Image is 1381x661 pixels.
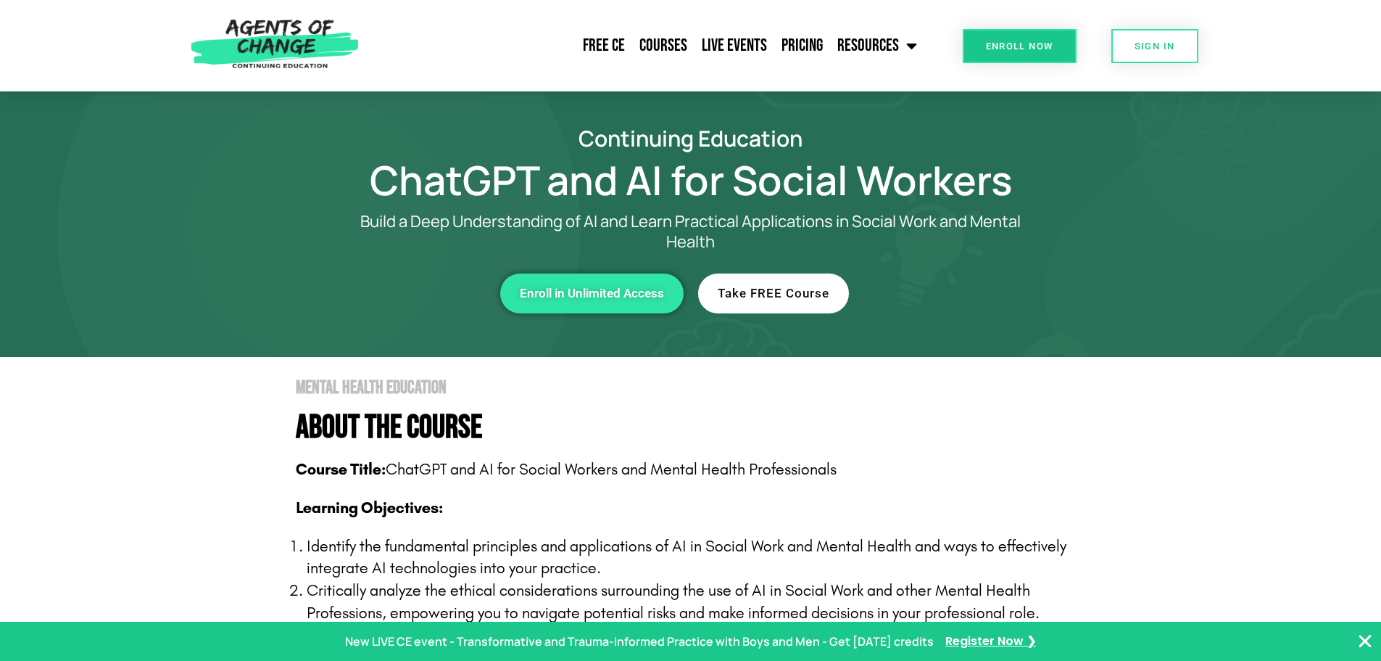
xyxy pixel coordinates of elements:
a: Resources [830,28,924,64]
h2: Continuing Education [278,128,1104,149]
a: Free CE [576,28,632,64]
p: Critically analyze the ethical considerations surrounding the use of AI in Social Work and other ... [307,580,1104,625]
p: New LIVE CE event - Transformative and Trauma-informed Practice with Boys and Men - Get [DATE] cr... [345,631,934,652]
span: Take FREE Course [718,287,829,300]
a: Courses [632,28,694,64]
a: Register Now ❯ [945,631,1036,652]
span: SIGN IN [1135,41,1175,51]
span: Enroll in Unlimited Access [520,287,664,300]
a: SIGN IN [1111,29,1198,63]
a: Enroll Now [963,29,1077,63]
p: Build a Deep Understanding of AI and Learn Practical Applications in Social Work and Mental Health [336,211,1046,252]
h4: About The Course [296,411,1104,444]
p: ChatGPT and AI for Social Workers and Mental Health Professionals [296,459,1104,481]
button: Close Banner [1356,633,1374,650]
a: Enroll in Unlimited Access [500,274,684,313]
b: Learning Objectives: [296,498,443,517]
h1: ChatGPT and AI for Social Workers [278,163,1104,197]
nav: Menu [366,28,924,64]
a: Pricing [774,28,830,64]
h2: Mental Health Education [296,379,1104,397]
a: Take FREE Course [698,274,849,313]
span: Enroll Now [986,41,1053,51]
b: Course Title: [296,460,386,479]
p: Identify the fundamental principles and applications of AI in Social Work and Mental Health and w... [307,535,1104,580]
a: Live Events [694,28,774,64]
